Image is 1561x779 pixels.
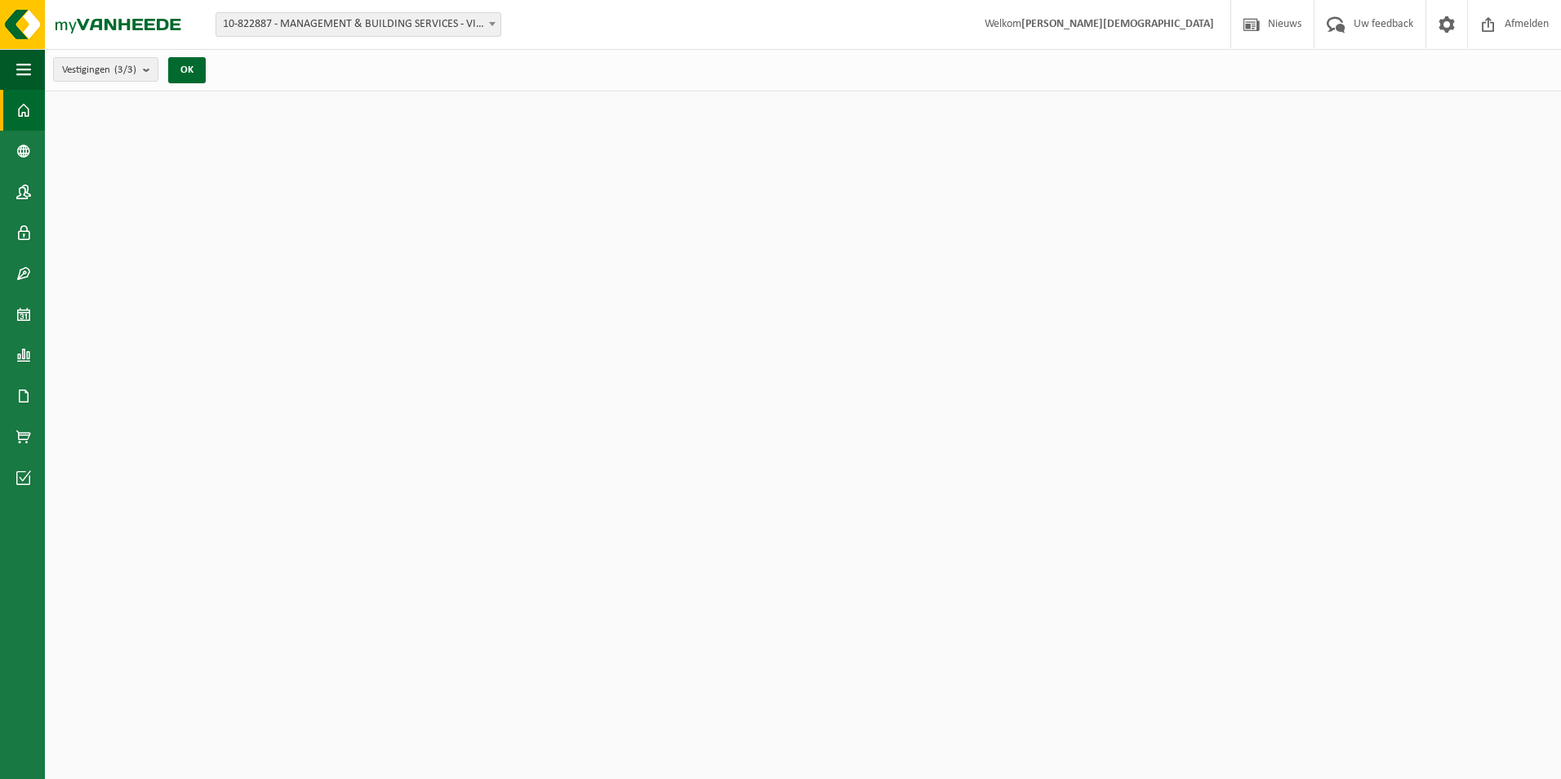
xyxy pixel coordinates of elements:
[1021,18,1214,30] strong: [PERSON_NAME][DEMOGRAPHIC_DATA]
[114,65,136,75] count: (3/3)
[53,57,158,82] button: Vestigingen(3/3)
[62,58,136,82] span: Vestigingen
[216,13,500,36] span: 10-822887 - MANAGEMENT & BUILDING SERVICES - VICHTE
[168,57,206,83] button: OK
[216,12,501,37] span: 10-822887 - MANAGEMENT & BUILDING SERVICES - VICHTE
